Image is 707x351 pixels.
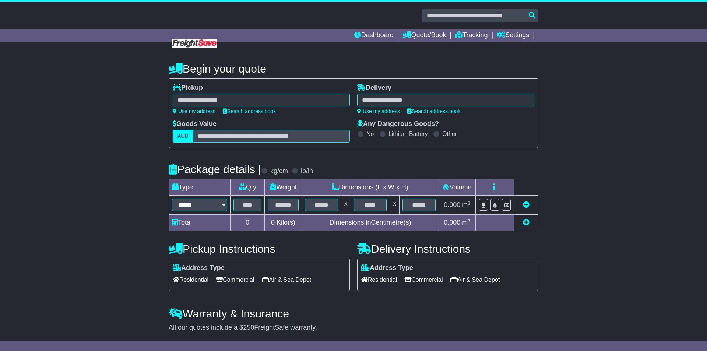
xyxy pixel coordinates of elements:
sup: 3 [468,200,471,206]
a: Quote/Book [402,29,446,42]
span: Commercial [216,274,254,285]
span: Residential [361,274,397,285]
a: Search address book [407,108,460,114]
h4: Delivery Instructions [357,243,538,255]
td: 0 [231,215,265,231]
img: Freight Save [172,39,217,48]
h4: Begin your quote [169,63,538,75]
td: Kilo(s) [265,215,302,231]
label: Address Type [361,264,413,272]
span: Residential [173,274,208,285]
span: 0.000 [444,219,460,226]
label: Delivery [357,84,391,92]
span: m [462,201,471,208]
label: AUD [173,130,193,143]
a: Remove this item [523,201,530,208]
span: 0 [271,219,275,226]
td: Dimensions (L x W x H) [302,179,439,196]
a: Settings [497,29,529,42]
span: Commercial [404,274,443,285]
div: All our quotes include a $ FreightSafe warranty. [169,324,538,332]
td: x [390,196,400,215]
td: Weight [265,179,302,196]
label: Lithium Battery [388,130,428,137]
a: Tracking [455,29,488,42]
span: m [462,219,471,226]
a: Use my address [357,108,400,114]
label: Any Dangerous Goods? [357,120,439,128]
label: Address Type [173,264,225,272]
td: Type [169,179,231,196]
label: Other [442,130,457,137]
td: Volume [439,179,475,196]
td: Total [169,215,231,231]
a: Add new item [523,219,530,226]
h4: Warranty & Insurance [169,308,538,320]
label: lb/in [301,167,313,175]
a: Dashboard [354,29,394,42]
a: Search address book [223,108,276,114]
label: No [366,130,374,137]
td: x [341,196,351,215]
span: 250 [243,324,254,331]
label: Pickup [173,84,203,92]
h4: Pickup Instructions [169,243,350,255]
label: Goods Value [173,120,217,128]
span: Air & Sea Depot [262,274,312,285]
span: 0.000 [444,201,460,208]
h4: Package details | [169,163,261,175]
td: Qty [231,179,265,196]
a: Use my address [173,108,215,114]
label: kg/cm [270,167,288,175]
sup: 3 [468,218,471,224]
td: Dimensions in Centimetre(s) [302,215,439,231]
span: Air & Sea Depot [450,274,500,285]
